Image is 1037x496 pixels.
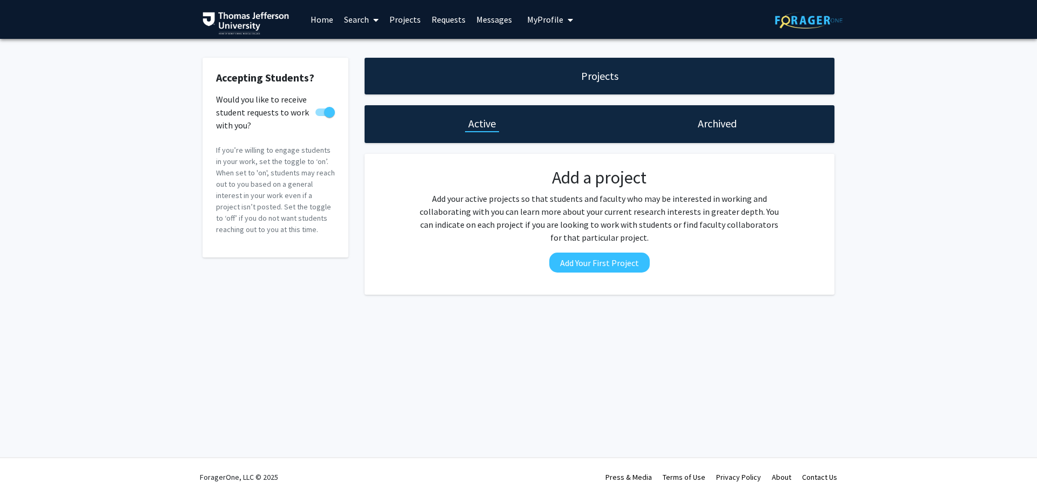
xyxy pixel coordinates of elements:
[549,253,650,273] button: Add Your First Project
[200,458,278,496] div: ForagerOne, LLC © 2025
[216,145,335,235] p: If you’re willing to engage students in your work, set the toggle to ‘on’. When set to 'on', stud...
[698,116,737,131] h1: Archived
[581,69,618,84] h1: Projects
[216,71,335,84] h2: Accepting Students?
[384,1,426,38] a: Projects
[775,12,843,29] img: ForagerOne Logo
[305,1,339,38] a: Home
[203,12,289,35] img: Thomas Jefferson University Logo
[802,472,837,482] a: Contact Us
[605,472,652,482] a: Press & Media
[716,472,761,482] a: Privacy Policy
[663,472,705,482] a: Terms of Use
[426,1,471,38] a: Requests
[527,14,563,25] span: My Profile
[772,472,791,482] a: About
[468,116,496,131] h1: Active
[339,1,384,38] a: Search
[416,192,783,244] p: Add your active projects so that students and faculty who may be interested in working and collab...
[416,167,783,188] h2: Add a project
[471,1,517,38] a: Messages
[8,447,46,488] iframe: Chat
[216,93,311,132] span: Would you like to receive student requests to work with you?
